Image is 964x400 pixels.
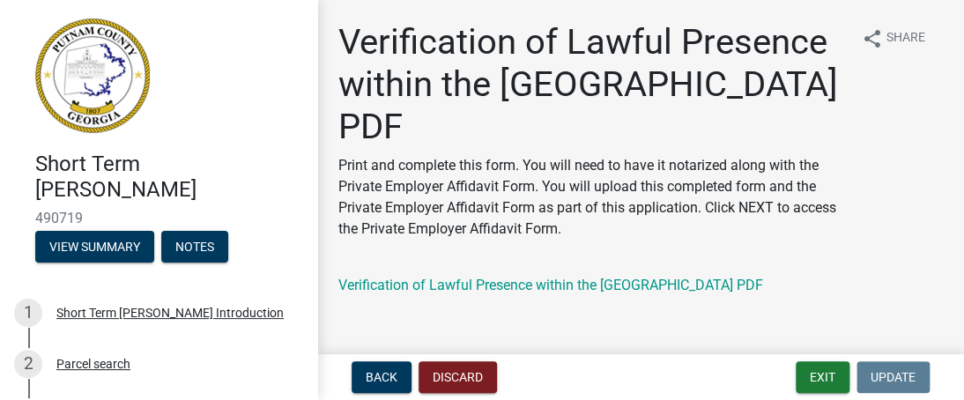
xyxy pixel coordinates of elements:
[856,361,930,393] button: Update
[366,370,397,384] span: Back
[338,21,848,148] h1: Verification of Lawful Presence within the [GEOGRAPHIC_DATA] PDF
[886,28,925,49] span: Share
[56,358,130,370] div: Parcel search
[796,361,849,393] button: Exit
[871,370,916,384] span: Update
[419,361,497,393] button: Discard
[352,361,412,393] button: Back
[862,28,883,49] i: share
[338,155,848,240] p: Print and complete this form. You will need to have it notarized along with the Private Employer ...
[338,277,763,293] a: Verification of Lawful Presence within the [GEOGRAPHIC_DATA] PDF
[14,350,42,378] div: 2
[161,231,228,263] button: Notes
[14,299,42,327] div: 1
[848,21,939,56] button: shareShare
[161,241,228,255] wm-modal-confirm: Notes
[35,152,303,203] h4: Short Term [PERSON_NAME]
[35,210,282,226] span: 490719
[35,241,154,255] wm-modal-confirm: Summary
[56,307,284,319] div: Short Term [PERSON_NAME] Introduction
[35,231,154,263] button: View Summary
[35,19,150,133] img: Putnam County, Georgia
